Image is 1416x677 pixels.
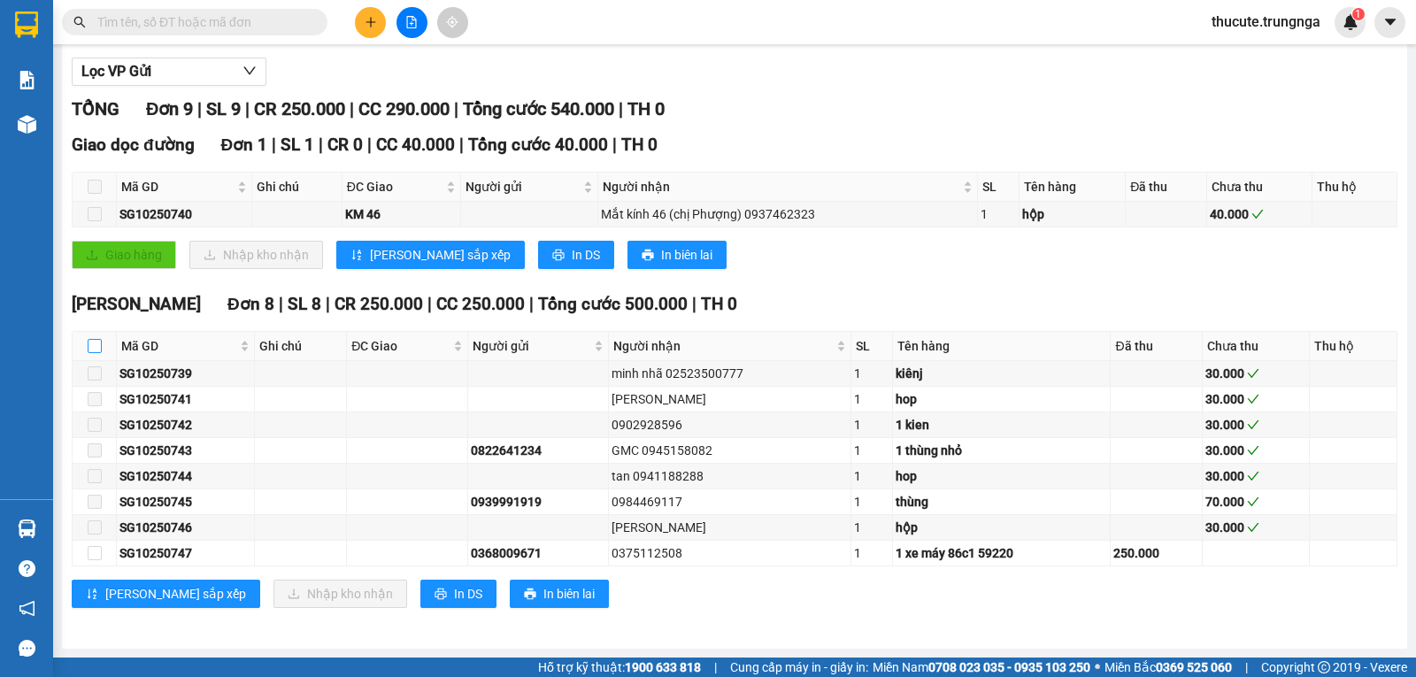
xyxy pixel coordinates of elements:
[327,135,363,155] span: CR 0
[1247,444,1259,457] span: check
[1205,518,1306,537] div: 30.000
[896,466,1107,486] div: hop
[601,204,974,224] div: Mắt kính 46 (chị Phượng) 0937462323
[454,98,458,119] span: |
[529,294,534,314] span: |
[227,294,274,314] span: Đơn 8
[121,336,236,356] span: Mã GD
[1205,389,1306,409] div: 30.000
[627,98,665,119] span: TH 0
[893,332,1111,361] th: Tên hàng
[1111,332,1203,361] th: Đã thu
[619,98,623,119] span: |
[552,249,565,263] span: printer
[288,294,321,314] span: SL 8
[603,177,959,196] span: Người nhận
[396,7,427,38] button: file-add
[1247,419,1259,431] span: check
[221,135,268,155] span: Đơn 1
[117,361,255,387] td: SG10250739
[18,519,36,538] img: warehouse-icon
[612,543,848,563] div: 0375112508
[446,16,458,28] span: aim
[1245,658,1248,677] span: |
[252,173,342,202] th: Ghi chú
[978,173,1019,202] th: SL
[1247,367,1259,380] span: check
[612,389,848,409] div: [PERSON_NAME]
[625,660,701,674] strong: 1900 633 818
[420,580,496,608] button: printerIn DS
[1210,204,1309,224] div: 40.000
[437,7,468,38] button: aim
[1247,393,1259,405] span: check
[15,12,38,38] img: logo-vxr
[1205,492,1306,512] div: 70.000
[336,241,525,269] button: sort-ascending[PERSON_NAME] sắp xếp
[19,600,35,617] span: notification
[119,441,251,460] div: SG10250743
[538,241,614,269] button: printerIn DS
[1197,11,1335,33] span: thucute.trungnga
[627,241,727,269] button: printerIn biên lai
[538,658,701,677] span: Hỗ trợ kỹ thuật:
[146,98,193,119] span: Đơn 9
[854,543,889,563] div: 1
[119,204,249,224] div: SG10250740
[1355,8,1361,20] span: 1
[1310,332,1397,361] th: Thu hộ
[365,16,377,28] span: plus
[350,249,363,263] span: sort-ascending
[524,588,536,602] span: printer
[538,294,688,314] span: Tổng cước 500.000
[370,245,511,265] span: [PERSON_NAME] sắp xếp
[851,332,893,361] th: SL
[105,584,246,604] span: [PERSON_NAME] sắp xếp
[1020,173,1127,202] th: Tên hàng
[1095,664,1100,671] span: ⚪️
[279,294,283,314] span: |
[1374,7,1405,38] button: caret-down
[1352,8,1365,20] sup: 1
[350,98,354,119] span: |
[1247,521,1259,534] span: check
[119,518,251,537] div: SG10250746
[435,588,447,602] span: printer
[896,415,1107,435] div: 1 kien
[471,492,604,512] div: 0939991919
[1247,470,1259,482] span: check
[1382,14,1398,30] span: caret-down
[612,415,848,435] div: 0902928596
[612,518,848,537] div: [PERSON_NAME]
[896,518,1107,537] div: hộp
[345,204,458,224] div: KM 46
[896,389,1107,409] div: hop
[117,515,255,541] td: SG10250746
[896,543,1107,563] div: 1 xe máy 86c1 59220
[197,98,202,119] span: |
[612,441,848,460] div: GMC 0945158082
[468,135,608,155] span: Tổng cước 40.000
[896,364,1107,383] div: kiênj
[97,12,306,32] input: Tìm tên, số ĐT hoặc mã đơn
[119,415,251,435] div: SG10250742
[119,364,251,383] div: SG10250739
[405,16,418,28] span: file-add
[335,294,423,314] span: CR 250.000
[471,441,604,460] div: 0822641234
[367,135,372,155] span: |
[1205,466,1306,486] div: 30.000
[326,294,330,314] span: |
[189,241,323,269] button: downloadNhập kho nhận
[896,441,1107,460] div: 1 thùng nhỏ
[281,135,314,155] span: SL 1
[642,249,654,263] span: printer
[319,135,323,155] span: |
[1126,173,1206,202] th: Đã thu
[245,98,250,119] span: |
[273,580,407,608] button: downloadNhập kho nhận
[1022,204,1123,224] div: hộp
[612,135,617,155] span: |
[854,492,889,512] div: 1
[1205,415,1306,435] div: 30.000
